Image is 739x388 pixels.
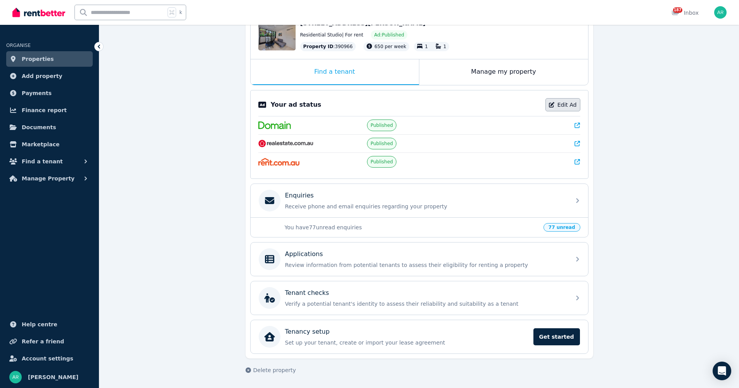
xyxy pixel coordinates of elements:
span: Add property [22,71,62,81]
p: You have 77 unread enquiries [285,223,539,231]
p: Enquiries [285,191,314,200]
span: [PERSON_NAME] [28,372,78,382]
div: : 390966 [300,42,356,51]
span: Refer a friend [22,337,64,346]
img: Alejandra Reyes [9,371,22,383]
div: Open Intercom Messenger [713,362,731,380]
a: Tenant checksVerify a potential tenant's identity to assess their reliability and suitability as ... [251,281,588,315]
img: RealEstate.com.au [258,140,314,147]
span: Property ID [303,43,334,50]
div: Find a tenant [251,59,419,85]
p: Review information from potential tenants to assess their eligibility for renting a property [285,261,566,269]
a: ApplicationsReview information from potential tenants to assess their eligibility for renting a p... [251,242,588,276]
span: Published [370,122,393,128]
img: RentBetter [12,7,65,18]
div: Manage my property [419,59,588,85]
a: Add property [6,68,93,84]
p: Tenancy setup [285,327,330,336]
span: Finance report [22,106,67,115]
a: Account settings [6,351,93,366]
p: Your ad status [271,100,321,109]
img: Rent.com.au [258,158,300,166]
p: Set up your tenant, create or import your lease agreement [285,339,529,346]
span: Get started [533,328,580,345]
span: Account settings [22,354,73,363]
span: 1 [425,44,428,49]
span: 650 per week [374,44,406,49]
span: 187 [673,7,682,13]
a: Help centre [6,317,93,332]
a: Finance report [6,102,93,118]
a: Marketplace [6,137,93,152]
p: Verify a potential tenant's identity to assess their reliability and suitability as a tenant [285,300,566,308]
span: Documents [22,123,56,132]
span: Help centre [22,320,57,329]
img: Alejandra Reyes [714,6,727,19]
span: Published [370,140,393,147]
a: Documents [6,120,93,135]
button: Delete property [246,366,296,374]
p: Tenant checks [285,288,329,298]
span: Manage Property [22,174,74,183]
a: Tenancy setupSet up your tenant, create or import your lease agreementGet started [251,320,588,353]
span: 77 unread [543,223,580,232]
span: Find a tenant [22,157,63,166]
p: Applications [285,249,323,259]
span: Payments [22,88,52,98]
div: Inbox [672,9,699,17]
span: Marketplace [22,140,59,149]
a: Payments [6,85,93,101]
a: Refer a friend [6,334,93,349]
span: 1 [443,44,447,49]
button: Find a tenant [6,154,93,169]
span: ORGANISE [6,43,31,48]
img: Domain.com.au [258,121,291,129]
p: Receive phone and email enquiries regarding your property [285,203,566,210]
span: k [179,9,182,16]
span: Delete property [253,366,296,374]
span: Published [370,159,393,165]
button: Manage Property [6,171,93,186]
span: Properties [22,54,54,64]
span: Ad: Published [374,32,404,38]
a: EnquiriesReceive phone and email enquiries regarding your property [251,184,588,217]
a: Edit Ad [545,98,580,111]
a: Properties [6,51,93,67]
span: Residential Studio | For rent [300,32,363,38]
